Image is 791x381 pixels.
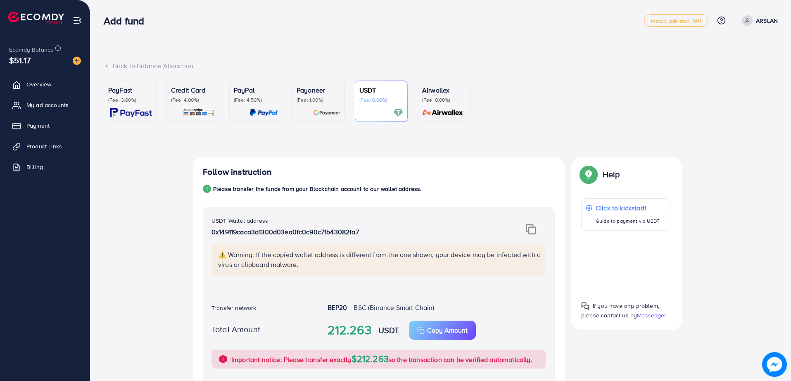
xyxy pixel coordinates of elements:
[213,184,421,194] p: Please transfer the funds from your Blockchain account to our wallet address.
[581,302,589,310] img: Popup guide
[422,85,466,95] p: Airwallex
[378,324,399,336] strong: USDT
[352,352,389,365] span: $212.263
[26,142,62,150] span: Product Links
[313,108,340,117] img: card
[73,57,81,65] img: image
[9,45,54,54] span: Ecomdy Balance
[218,250,541,269] p: ⚠️ Warning: If the copied wallet address is different from the one shown, your device may be infe...
[108,97,152,103] p: (Fee: 3.60%)
[427,325,468,335] p: Copy Amount
[211,304,257,312] label: Transfer network
[581,167,596,182] img: Popup guide
[104,15,151,27] h3: Add fund
[644,14,708,27] a: metap_pakistan_001
[297,85,340,95] p: Payoneer
[26,121,50,130] span: Payment
[359,85,403,95] p: USDT
[420,108,466,117] img: card
[234,97,278,103] p: (Fee: 4.50%)
[6,97,84,113] a: My ad accounts
[359,97,403,103] p: (Fee: 0.00%)
[104,61,778,71] div: Back to Balance Allocation
[249,108,278,117] img: card
[651,18,701,24] span: metap_pakistan_001
[171,85,215,95] p: Credit Card
[231,354,532,364] p: Important notice: Please transfer exactly so the transaction can be verified automatically.
[422,97,466,103] p: (Fee: 0.00%)
[762,352,787,377] img: image
[26,163,43,171] span: Billing
[203,185,211,193] div: 1
[297,97,340,103] p: (Fee: 1.00%)
[739,15,778,26] a: ARSLAN
[596,203,660,213] p: Click to kickstart!
[9,54,31,66] span: $51.17
[394,108,403,117] img: card
[211,323,260,335] label: Total Amount
[6,117,84,134] a: Payment
[6,138,84,155] a: Product Links
[6,159,84,175] a: Billing
[211,227,488,237] p: 0x149119caca3a1300d03ea0fc0c90c71b43082fa7
[328,303,347,312] strong: BEP20
[110,108,152,117] img: card
[182,108,215,117] img: card
[203,167,272,177] h4: Follow instruction
[73,16,82,25] img: menu
[6,76,84,93] a: Overview
[596,216,660,226] p: Guide to payment via USDT
[526,224,536,235] img: img
[603,169,620,179] p: Help
[8,12,64,24] img: logo
[108,85,152,95] p: PayFast
[171,97,215,103] p: (Fee: 4.00%)
[637,311,666,319] span: Messenger
[328,321,372,339] strong: 212.263
[211,217,268,225] label: USDT Wallet address
[218,354,228,364] img: alert
[26,101,69,109] span: My ad accounts
[581,302,659,319] span: If you have any problem, please contact us by
[234,85,278,95] p: PayPal
[756,16,778,26] p: ARSLAN
[26,80,51,88] span: Overview
[354,303,434,312] span: BSC (Binance Smart Chain)
[409,321,476,340] button: Copy Amount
